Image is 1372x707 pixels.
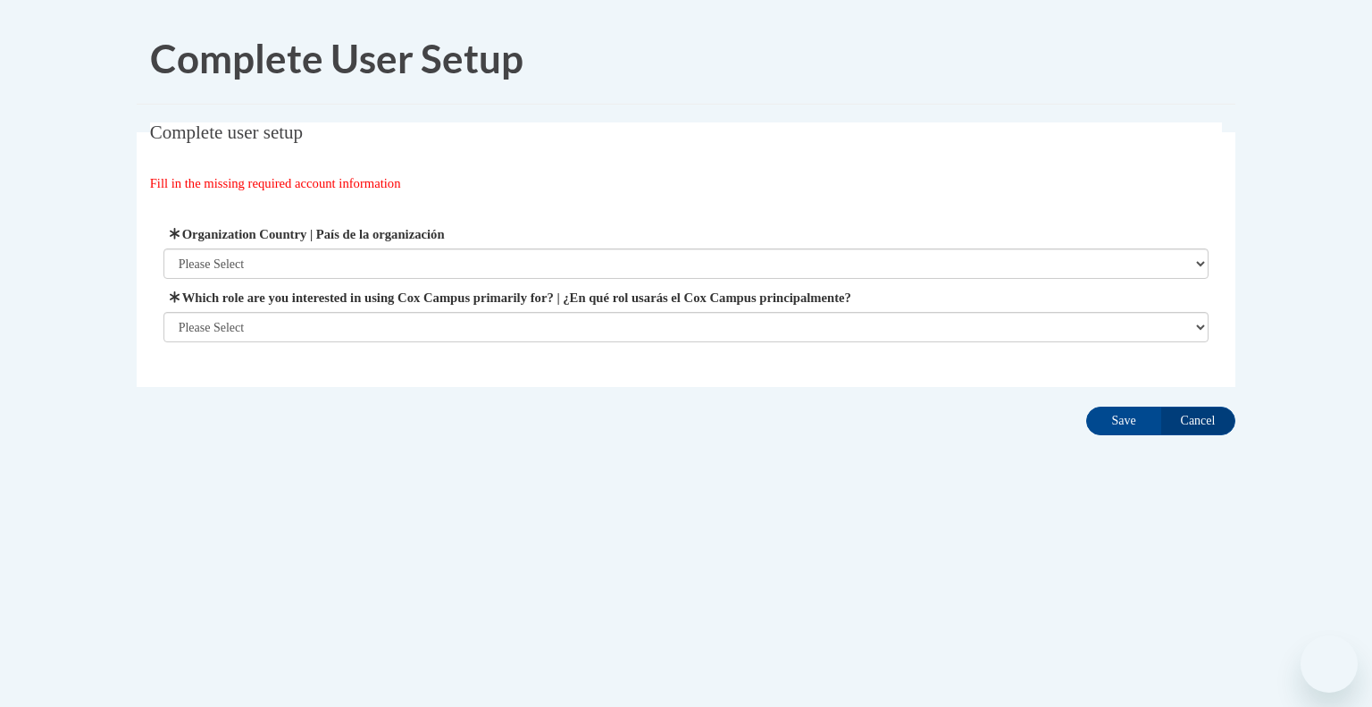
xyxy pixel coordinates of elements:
span: Complete User Setup [150,35,523,81]
iframe: Button to launch messaging window [1301,635,1358,693]
span: Fill in the missing required account information [150,176,401,190]
input: Cancel [1160,407,1235,435]
label: Which role are you interested in using Cox Campus primarily for? | ¿En qué rol usarás el Cox Camp... [163,288,1209,307]
input: Save [1086,407,1161,435]
label: Organization Country | País de la organización [163,224,1209,244]
span: Complete user setup [150,122,303,143]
